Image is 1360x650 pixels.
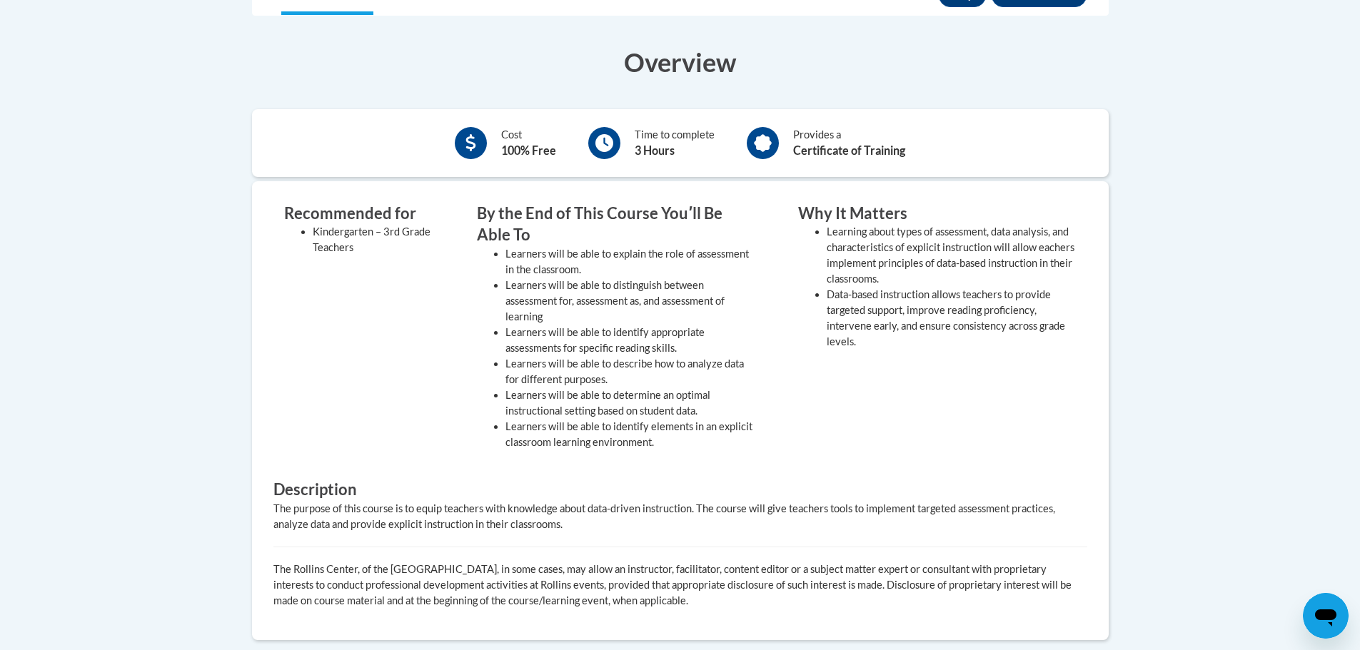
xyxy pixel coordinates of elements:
b: Certificate of Training [793,143,905,157]
h3: By the End of This Course Youʹll Be Able To [477,203,755,247]
li: Learning about types of assessment, data analysis, and characteristics of explicit instruction wi... [827,224,1077,287]
iframe: Button to launch messaging window [1303,593,1349,639]
h3: Recommended for [284,203,434,225]
h3: Overview [252,44,1109,80]
li: Learners will be able to identify appropriate assessments for specific reading skills. [505,325,755,356]
p: The Rollins Center, of the [GEOGRAPHIC_DATA], in some cases, may allow an instructor, facilitator... [273,562,1087,609]
li: Data-based instruction allows teachers to provide targeted support, improve reading proficiency, ... [827,287,1077,350]
div: Time to complete [635,127,715,159]
li: Learners will be able to identify elements in an explicit classroom learning environment. [505,419,755,450]
b: 100% Free [501,143,556,157]
li: Learners will be able to determine an optimal instructional setting based on student data. [505,387,755,419]
h3: Why It Matters [798,203,1077,225]
li: Learners will be able to describe how to analyze data for different purposes. [505,356,755,387]
li: Kindergarten – 3rd Grade Teachers [313,224,434,255]
li: Learners will be able to distinguish between assessment for, assessment as, and assessment of lea... [505,278,755,325]
div: The purpose of this course is to equip teachers with knowledge about data-driven instruction. The... [273,501,1087,532]
div: Cost [501,127,556,159]
h3: Description [273,479,1087,501]
b: 3 Hours [635,143,675,157]
li: Learners will be able to explain the role of assessment in the classroom. [505,246,755,278]
div: Provides a [793,127,905,159]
